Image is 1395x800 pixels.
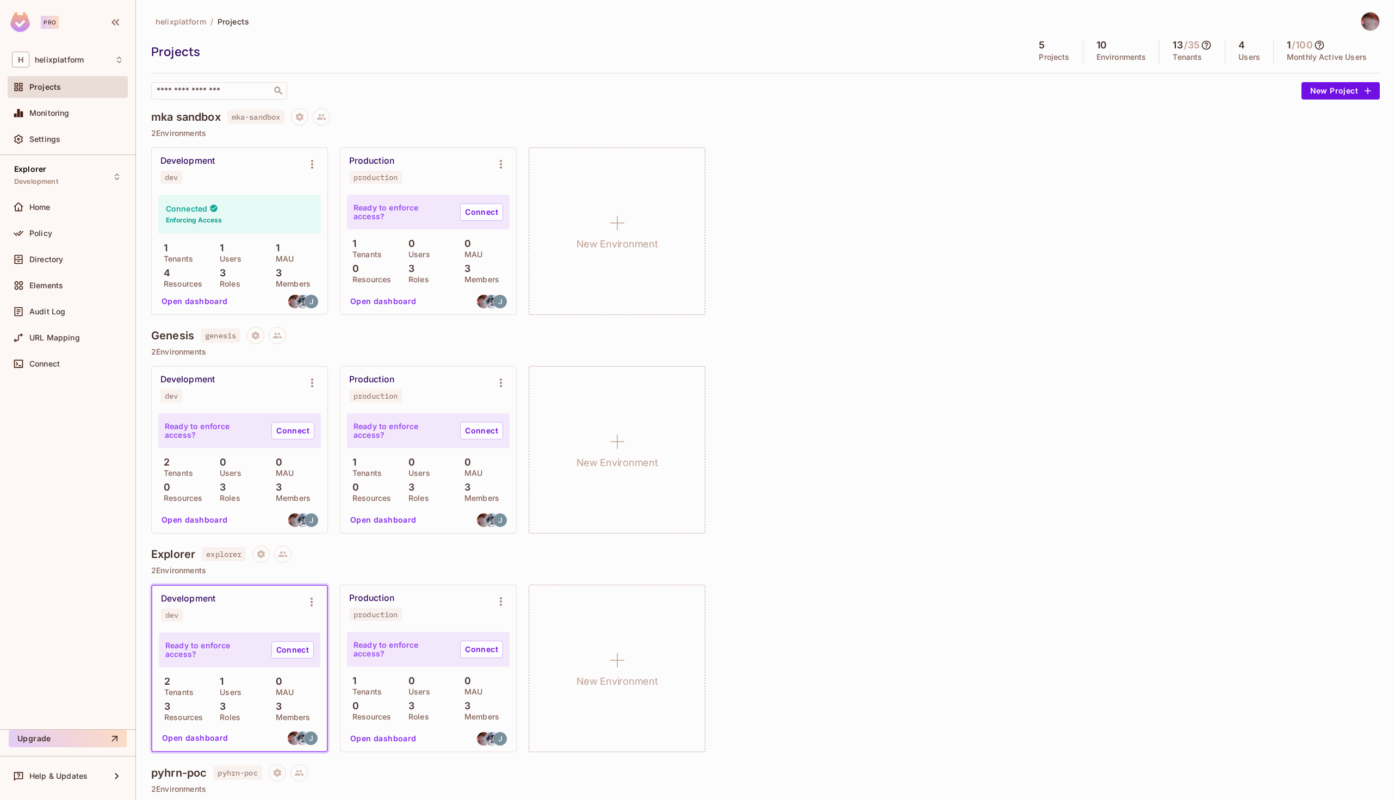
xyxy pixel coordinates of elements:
h6: Enforcing Access [166,215,222,225]
span: Project settings [252,551,270,561]
p: 0 [459,238,471,249]
button: Open dashboard [346,293,421,310]
img: david.earl@helix.com [288,513,302,527]
p: Roles [403,712,429,721]
li: / [210,16,213,27]
p: Users [214,688,241,697]
div: dev [165,173,178,182]
p: 0 [403,457,415,468]
p: 0 [347,263,359,274]
a: Connect [460,641,503,658]
p: 1 [158,243,168,253]
span: Projects [218,16,249,27]
span: Elements [29,281,63,290]
button: Upgrade [9,730,127,747]
button: Environment settings [490,153,512,175]
h5: / 100 [1292,40,1313,51]
p: Resources [158,280,202,288]
p: Resources [347,712,391,721]
p: 0 [459,457,471,468]
div: Development [160,374,215,385]
p: 4 [158,268,170,278]
p: MAU [270,255,294,263]
p: 3 [270,482,282,493]
p: 3 [459,263,470,274]
p: Members [270,713,311,722]
h1: New Environment [576,236,658,252]
p: Environments [1096,53,1146,61]
button: Open dashboard [346,730,421,747]
img: john.corrales@helix.com [305,513,318,527]
img: michael.amato@helix.com [296,295,310,308]
p: 3 [214,268,226,278]
span: genesis [201,328,240,343]
p: 3 [214,701,226,712]
span: Monitoring [29,109,70,117]
p: MAU [459,250,482,259]
p: 3 [159,701,170,712]
span: Project settings [291,114,308,124]
h5: 10 [1096,40,1107,51]
p: 2 Environments [151,785,1380,793]
p: Ready to enforce access? [165,641,263,659]
img: david.earl@helix.com [477,732,491,746]
p: Tenants [158,255,193,263]
a: Connect [271,422,314,439]
p: Ready to enforce access? [354,203,451,221]
span: pyhrn-poc [213,766,262,780]
h5: 13 [1173,40,1182,51]
h4: pyhrn-poc [151,766,207,779]
div: Projects [151,44,1020,60]
p: Monthly Active Users [1287,53,1367,61]
p: Tenants [347,250,382,259]
button: Environment settings [301,591,323,613]
p: 3 [214,482,226,493]
div: Development [160,156,215,166]
span: Policy [29,229,52,238]
img: john.corrales@helix.com [493,732,507,746]
p: Projects [1039,53,1069,61]
div: dev [165,392,178,400]
img: john.corrales@helix.com [493,513,507,527]
div: production [354,173,398,182]
h4: Connected [166,203,207,214]
p: Members [459,494,499,503]
span: Workspace: helixplatform [35,55,84,64]
a: Connect [271,641,314,659]
span: H [12,52,29,67]
h1: New Environment [576,673,658,690]
span: Project settings [269,770,286,780]
p: 2 [158,457,170,468]
p: MAU [270,688,294,697]
button: Environment settings [301,372,323,394]
p: Roles [214,280,240,288]
img: SReyMgAAAABJRU5ErkJggg== [10,12,30,32]
span: Project settings [247,332,264,343]
p: Resources [347,275,391,284]
span: Home [29,203,51,212]
span: Help & Updates [29,772,88,780]
p: Ready to enforce access? [165,422,263,439]
button: Open dashboard [157,293,232,310]
p: Tenants [1173,53,1202,61]
p: 0 [158,482,170,493]
img: David Earl [1361,13,1379,30]
p: Users [1238,53,1260,61]
a: Connect [460,422,503,439]
button: Environment settings [301,153,323,175]
img: michael.amato@helix.com [485,295,499,308]
span: Settings [29,135,60,144]
p: Roles [403,275,429,284]
a: Connect [460,203,503,221]
p: 1 [347,457,356,468]
span: Audit Log [29,307,65,316]
p: Users [403,687,430,696]
img: david.earl@helix.com [477,513,491,527]
p: 3 [459,700,470,711]
span: Explorer [14,165,46,173]
button: New Project [1301,82,1380,100]
p: Ready to enforce access? [354,641,451,658]
span: helixplatform [156,16,206,27]
p: Roles [214,713,240,722]
p: Members [459,275,499,284]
